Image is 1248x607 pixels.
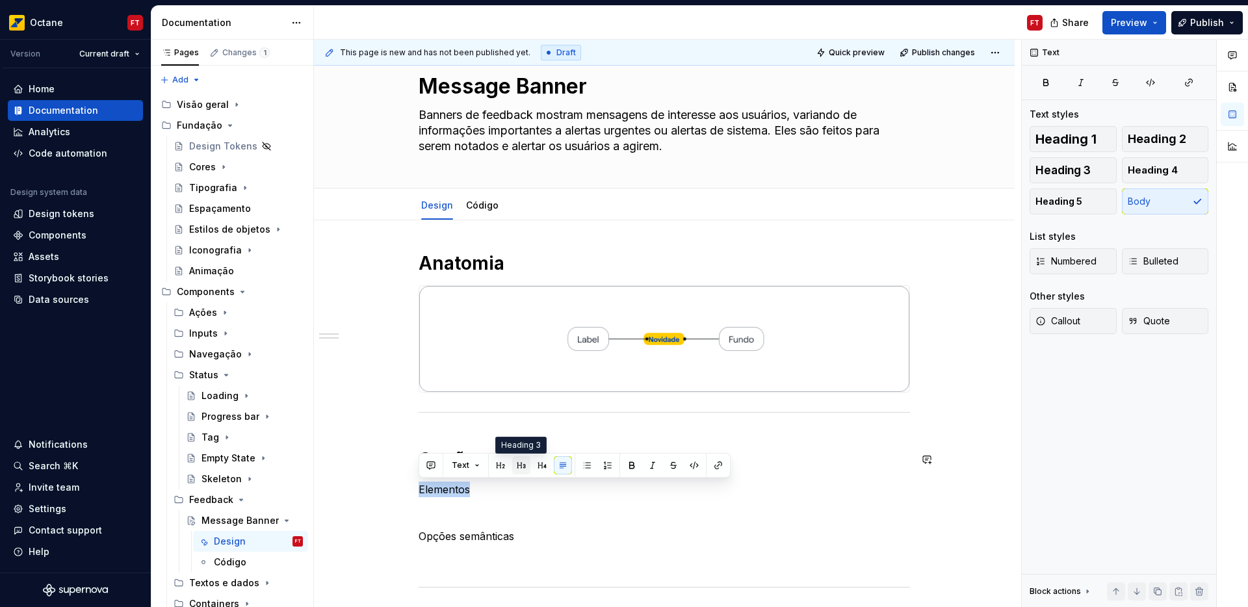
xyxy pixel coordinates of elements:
button: Help [8,541,143,562]
div: Storybook stories [29,272,109,285]
div: Documentation [162,16,285,29]
div: Feedback [189,493,233,506]
p: Opções semânticas [419,528,910,544]
div: Loading [201,389,239,402]
button: Current draft [73,45,146,63]
div: Status [168,365,308,385]
div: Textos e dados [189,576,259,589]
a: Design Tokens [168,136,308,157]
textarea: Banners de feedback mostram mensagens de interesse aos usuários, variando de informações importan... [416,105,907,157]
div: Octane [30,16,63,29]
button: Heading 5 [1030,188,1117,214]
span: Publish changes [912,47,975,58]
div: Design [416,191,458,218]
div: Heading 3 [495,437,547,454]
div: Message Banner [201,514,279,527]
a: DesignFT [193,531,308,552]
a: Design tokens [8,203,143,224]
div: Help [29,545,49,558]
svg: Supernova Logo [43,584,108,597]
div: Iconografia [189,244,242,257]
p: Elementos [419,482,910,497]
a: Espaçamento [168,198,308,219]
a: Estilos de objetos [168,219,308,240]
div: Settings [29,502,66,515]
a: Animação [168,261,308,281]
span: Heading 1 [1035,133,1097,146]
div: FT [1030,18,1039,28]
span: Preview [1111,16,1147,29]
a: Analytics [8,122,143,142]
div: Fundação [177,119,222,132]
div: Empty State [201,452,255,465]
span: Callout [1035,315,1080,328]
div: Visão geral [156,94,308,115]
div: Block actions [1030,586,1081,597]
div: Fundação [156,115,308,136]
div: Components [177,285,235,298]
span: Numbered [1035,255,1097,268]
div: Feedback [168,489,308,510]
span: Heading 5 [1035,195,1082,208]
div: Design system data [10,187,87,198]
a: Home [8,79,143,99]
div: Animação [189,265,234,278]
a: Settings [8,498,143,519]
button: Share [1043,11,1097,34]
div: Documentation [29,104,98,117]
div: Tag [201,431,219,444]
div: Tipografia [189,181,237,194]
div: Notifications [29,438,88,451]
a: Tipografia [168,177,308,198]
div: Other styles [1030,290,1085,303]
div: Navegação [168,344,308,365]
div: Home [29,83,55,96]
span: Heading 3 [1035,164,1091,177]
a: Design [421,200,453,211]
div: Assets [29,250,59,263]
a: Código [193,552,308,573]
div: Components [156,281,308,302]
button: Numbered [1030,248,1117,274]
button: Heading 3 [1030,157,1117,183]
div: Inputs [189,327,218,340]
button: Publish changes [896,44,981,62]
div: Cores [189,161,216,174]
div: Inputs [168,323,308,344]
span: 1 [259,47,270,58]
button: OctaneFT [3,8,148,36]
button: Search ⌘K [8,456,143,476]
div: Ações [189,306,217,319]
div: Data sources [29,293,89,306]
button: Notifications [8,434,143,455]
div: Código [214,556,246,569]
div: Código [461,191,504,218]
span: Add [172,75,188,85]
button: Bulleted [1122,248,1209,274]
div: Components [29,229,86,242]
img: e8093afa-4b23-4413-bf51-00cde92dbd3f.png [9,15,25,31]
span: Current draft [79,49,129,59]
button: Heading 4 [1122,157,1209,183]
div: Visão geral [177,98,229,111]
div: Textos e dados [168,573,308,593]
a: Iconografia [168,240,308,261]
div: Progress bar [201,410,259,423]
h1: Opções [419,448,910,471]
a: Message Banner [181,510,308,531]
div: Espaçamento [189,202,251,215]
textarea: Message Banner [416,71,907,102]
span: Heading 2 [1128,133,1186,146]
button: Heading 1 [1030,126,1117,152]
span: This page is new and has not been published yet. [340,47,530,58]
a: Data sources [8,289,143,310]
img: 0fc8d764-99ee-44b1-a490-8dbe57e33a1c.png [419,286,909,392]
div: Estilos de objetos [189,223,270,236]
span: Share [1062,16,1089,29]
div: Changes [222,47,270,58]
div: FT [295,535,301,548]
a: Documentation [8,100,143,121]
a: Tag [181,427,308,448]
h1: Anatomia [419,252,910,275]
